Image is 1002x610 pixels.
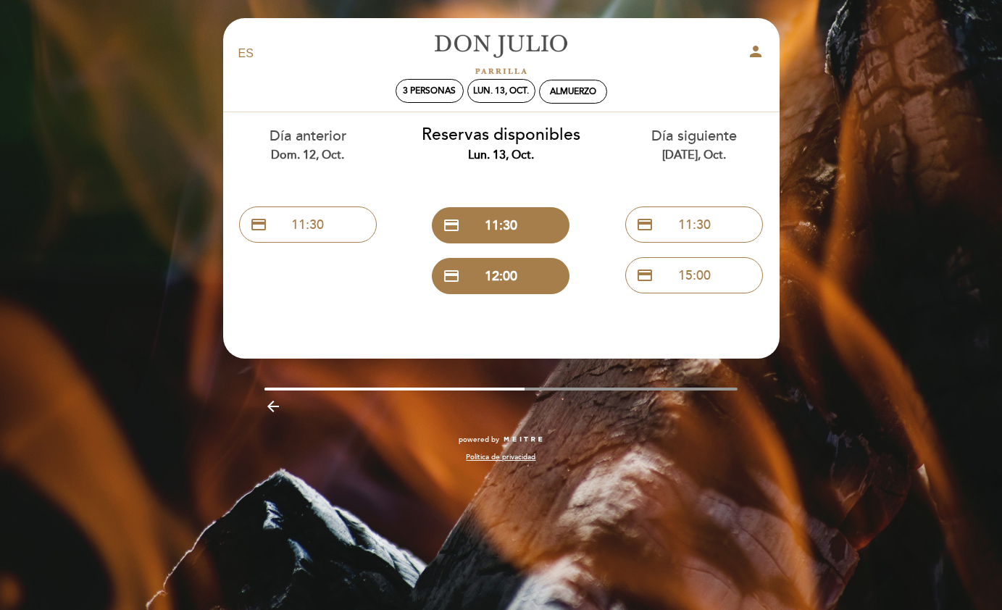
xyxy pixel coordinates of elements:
[625,206,763,243] button: credit_card 11:30
[415,147,587,164] div: lun. 13, oct.
[239,206,377,243] button: credit_card 11:30
[459,435,544,445] a: powered by
[609,147,780,164] div: [DATE], oct.
[473,85,529,96] div: lun. 13, oct.
[443,217,460,234] span: credit_card
[459,435,499,445] span: powered by
[443,267,460,285] span: credit_card
[432,258,569,294] button: credit_card 12:00
[264,398,282,415] i: arrow_backward
[466,452,535,462] a: Política de privacidad
[550,86,596,97] div: Almuerzo
[636,216,654,233] span: credit_card
[609,126,780,163] div: Día siguiente
[403,85,456,96] span: 3 personas
[636,267,654,284] span: credit_card
[432,207,569,243] button: credit_card 11:30
[747,43,764,65] button: person
[250,216,267,233] span: credit_card
[222,147,394,164] div: dom. 12, oct.
[415,123,587,164] div: Reservas disponibles
[411,34,592,74] a: [PERSON_NAME]
[503,436,544,443] img: MEITRE
[625,257,763,293] button: credit_card 15:00
[747,43,764,60] i: person
[222,126,394,163] div: Día anterior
